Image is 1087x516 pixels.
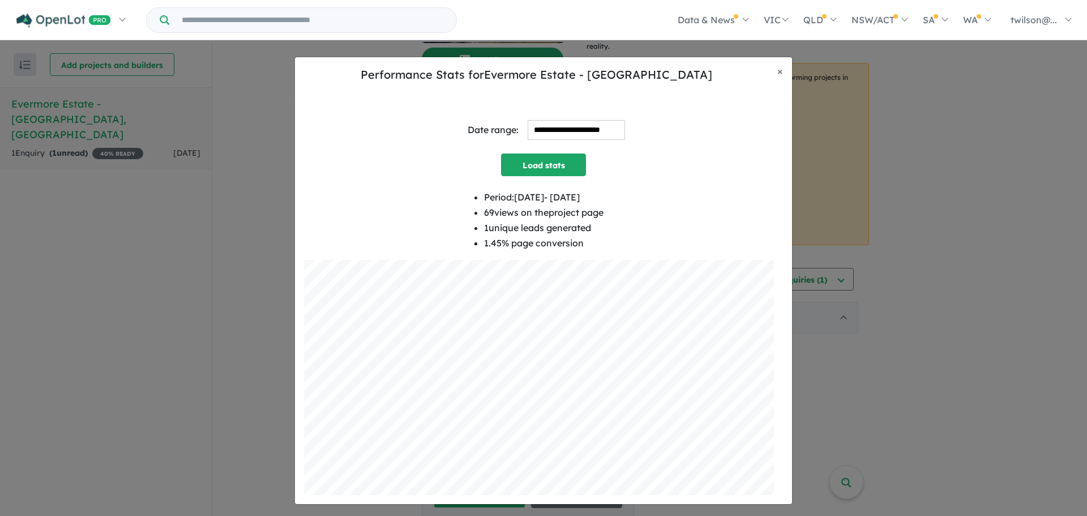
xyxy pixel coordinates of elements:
[777,65,783,78] span: ×
[484,236,604,251] li: 1.45 % page conversion
[304,66,768,83] h5: Performance Stats for Evermore Estate - [GEOGRAPHIC_DATA]
[484,190,604,205] li: Period: [DATE] - [DATE]
[1011,14,1057,25] span: twilson@...
[484,205,604,220] li: 69 views on the project page
[172,8,454,32] input: Try estate name, suburb, builder or developer
[16,14,111,28] img: Openlot PRO Logo White
[484,220,604,236] li: 1 unique leads generated
[468,122,519,138] div: Date range:
[501,153,586,176] button: Load stats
